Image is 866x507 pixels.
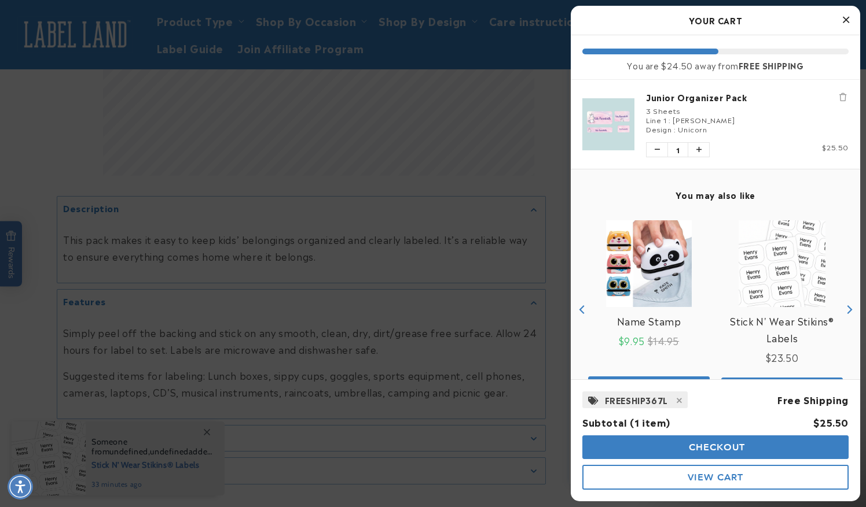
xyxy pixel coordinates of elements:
button: Remove Junior Organizer Pack [837,91,849,103]
h2: Your Cart [582,12,849,29]
span: $25.50 [822,142,849,152]
button: Next [840,301,857,319]
span: Line 1 [646,114,667,125]
span: Design [646,124,672,134]
div: product [715,209,849,412]
button: Add the product, Iron-On Labels to Cart [721,378,843,401]
div: product [582,209,715,410]
li: product [582,80,849,169]
a: Junior Organizer Pack [646,91,849,103]
span: 1 [667,143,688,157]
button: Decrease quantity of Junior Organizer Pack [647,143,667,157]
img: View Name Stamp [606,220,692,307]
span: Free Shipping [777,393,849,406]
span: $23.50 [766,350,799,364]
a: View Stick N' Wear Stikins® Labels [721,313,843,346]
span: Subtotal (1 item) [582,415,670,429]
span: View Cart [688,472,743,483]
span: [PERSON_NAME] [673,114,735,125]
span: : [669,114,671,125]
div: 3 Sheets [646,106,849,115]
span: Checkout [686,442,746,453]
button: Increase quantity of Junior Organizer Pack [688,143,709,157]
button: Add the product, Stick N' Wear Stikins® Labels to Cart [588,376,710,399]
span: $9.95 [619,334,645,347]
span: FREESHIP367L [605,393,668,407]
h4: You may also like [582,190,849,200]
div: $25.50 [813,414,849,431]
div: You are $24.50 away from [582,60,849,71]
button: Close Cart [837,12,854,29]
button: View Cart [582,465,849,490]
button: Checkout [582,435,849,459]
img: Junior Organizer Pack - Label Land [582,98,634,150]
a: View Name Stamp [617,313,681,330]
button: Are these labels microwave safe? [24,65,154,87]
span: $14.95 [648,334,680,347]
div: Accessibility Menu [8,474,33,499]
span: Unicorn [678,124,707,134]
button: What surfaces do these labels stick to? [8,32,154,54]
img: View Stick N' Wear Stikins® Labels [739,220,825,307]
b: FREE SHIPPING [739,59,804,71]
span: : [674,124,676,134]
button: Previous [574,301,591,319]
